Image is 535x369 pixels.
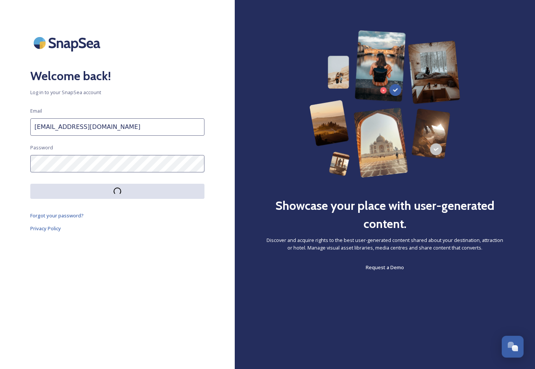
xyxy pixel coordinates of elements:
span: Password [30,144,53,151]
a: Privacy Policy [30,224,204,233]
img: SnapSea Logo [30,30,106,56]
button: Open Chat [502,336,524,358]
h2: Showcase your place with user-generated content. [265,197,505,233]
span: Discover and acquire rights to the best user-generated content shared about your destination, att... [265,237,505,251]
h2: Welcome back! [30,67,204,85]
img: 63b42ca75bacad526042e722_Group%20154-p-800.png [309,30,460,178]
span: Log in to your SnapSea account [30,89,204,96]
input: john.doe@snapsea.io [30,118,204,136]
span: Request a Demo [366,264,404,271]
span: Email [30,107,42,115]
a: Request a Demo [366,263,404,272]
span: Privacy Policy [30,225,61,232]
span: Forgot your password? [30,212,84,219]
a: Forgot your password? [30,211,204,220]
